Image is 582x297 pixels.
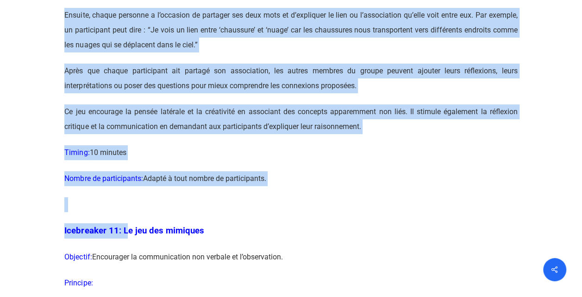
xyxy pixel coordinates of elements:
[64,226,204,236] span: Icebreaker 11: Le jeu des mimiques
[64,174,143,183] span: Nombre de participants:
[64,278,93,287] span: Principe:
[64,104,517,145] p: Ce jeu encourage la pensée latérale et la créativité en associant des concepts apparemment non li...
[64,145,517,171] p: 10 minutes
[64,171,517,197] p: Adapté à tout nombre de participants.
[64,8,517,64] p: Ensuite, chaque personne a l’occasion de partager ses deux mots et d’expliquer le lien ou l’assoc...
[64,250,517,276] p: Encourager la communication non verbale et l’observation.
[64,148,89,157] span: Timing:
[64,64,517,104] p: Après que chaque participant ait partagé son association, les autres membres du groupe peuvent aj...
[64,252,92,261] span: Objectif:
